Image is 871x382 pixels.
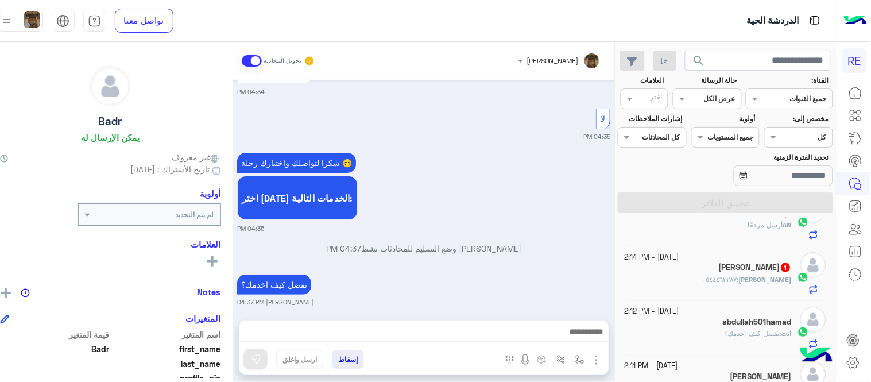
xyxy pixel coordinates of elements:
[719,263,792,272] h5: محمد هاني
[505,356,514,365] img: make a call
[781,263,791,272] span: 1
[1,288,11,298] img: add
[326,244,361,253] span: 04:37 PM
[650,92,664,105] div: اختر
[583,132,610,141] small: 04:35 PM
[590,353,603,367] img: send attachment
[56,14,69,28] img: tab
[537,355,547,364] img: create order
[625,307,679,318] small: [DATE] - 2:12 PM
[237,242,610,254] p: [PERSON_NAME] وضع التسليم للمحادثات نشط
[88,14,101,28] img: tab
[242,192,353,203] span: اختر [DATE] الخدمات التالية:
[765,114,829,124] label: مخصص إلى:
[111,329,221,341] span: اسم المتغير
[276,350,323,369] button: ارسل واغلق
[111,343,221,355] span: first_name
[692,152,829,163] label: تحديد الفترة الزمنية
[800,307,826,333] img: defaultAdmin.png
[601,114,606,124] span: لا
[808,13,822,28] img: tab
[625,361,678,372] small: [DATE] - 2:11 PM
[111,358,221,370] span: last_name
[237,275,311,295] p: 25/9/2025, 4:37 PM
[264,56,301,65] small: تحويل المحادثة
[130,163,210,175] span: تاريخ الأشتراك : [DATE]
[800,252,826,278] img: defaultAdmin.png
[798,272,809,283] img: WhatsApp
[620,114,683,124] label: إشارات الملاحظات
[570,350,589,369] button: select flow
[24,11,40,28] img: userImage
[527,56,579,65] span: [PERSON_NAME]
[237,224,264,233] small: 04:35 PM
[783,221,792,229] span: AN
[172,151,221,163] span: غير معروف
[730,372,792,382] h5: عبدالله
[186,313,221,323] h6: المتغيرات
[237,87,265,97] small: 04:34 PM
[703,275,737,284] span: ٠٥٤٤٤٦٣٢٨٧
[781,330,792,338] span: انت
[83,9,106,33] a: tab
[176,210,214,219] b: لم يتم التحديد
[747,13,799,29] p: الدردشة الحية
[250,354,261,365] img: send message
[780,330,792,338] b: :
[518,353,532,367] img: send voice note
[81,132,140,142] h6: يمكن الإرسال له
[737,275,792,284] b: :
[685,51,713,75] button: search
[551,350,570,369] button: Trigger scenario
[575,355,584,364] img: select flow
[692,54,706,68] span: search
[748,221,783,229] span: أرسل مرفقًا
[237,153,356,173] p: 25/9/2025, 4:35 PM
[625,252,679,263] small: [DATE] - 2:14 PM
[99,115,122,128] h5: Badr
[115,9,173,33] a: تواصل معنا
[725,330,780,338] span: تفضل كيف اخدمك؟
[198,287,221,297] h6: Notes
[798,326,809,338] img: WhatsApp
[796,336,837,376] img: hulul-logo.png
[237,298,314,307] small: [PERSON_NAME] 04:37 PM
[200,188,221,199] h6: أولوية
[798,217,809,228] img: WhatsApp
[674,75,737,86] label: حالة الرسالة
[21,288,30,298] img: notes
[692,114,756,124] label: أولوية
[748,75,829,86] label: القناة:
[618,192,833,213] button: تطبيق الفلاتر
[532,350,551,369] button: create order
[620,75,664,86] label: العلامات
[332,350,364,369] button: إسقاط
[556,355,566,364] img: Trigger scenario
[739,275,792,284] span: [PERSON_NAME]
[723,318,792,327] h5: abdullah501hamad
[91,67,130,106] img: defaultAdmin.png
[842,48,867,73] div: RE
[844,9,867,33] img: Logo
